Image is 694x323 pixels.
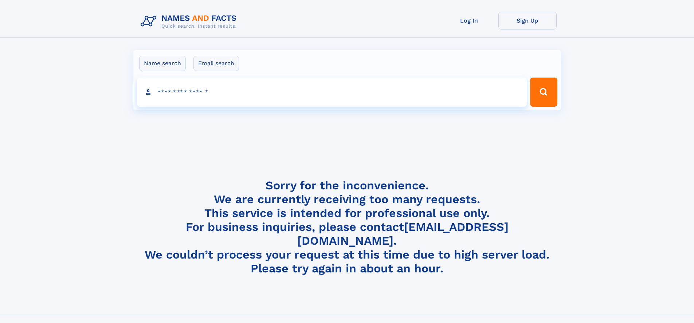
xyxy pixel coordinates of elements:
[139,56,186,71] label: Name search
[138,12,243,31] img: Logo Names and Facts
[193,56,239,71] label: Email search
[530,78,557,107] button: Search Button
[440,12,498,29] a: Log In
[297,220,509,248] a: [EMAIL_ADDRESS][DOMAIN_NAME]
[498,12,557,29] a: Sign Up
[138,178,557,276] h4: Sorry for the inconvenience. We are currently receiving too many requests. This service is intend...
[137,78,527,107] input: search input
